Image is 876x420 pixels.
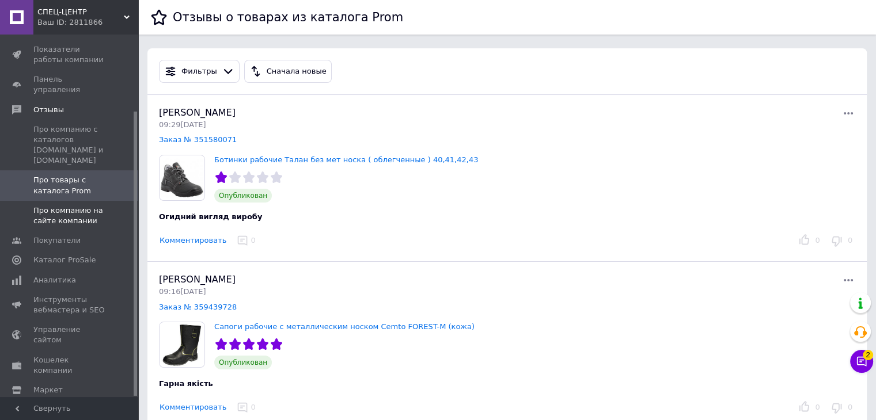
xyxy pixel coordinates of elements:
span: Опубликован [214,356,272,369]
span: Опубликован [214,189,272,203]
span: Управление сайтом [33,324,107,345]
span: Показатели работы компании [33,44,107,65]
a: Заказ № 359439728 [159,303,237,311]
span: Панель управления [33,74,107,95]
span: [PERSON_NAME] [159,274,236,285]
span: Отзывы [33,105,64,115]
img: Сапоги рабочие с металлическим носком Cemto FOREST-M (кожа) [160,322,204,367]
span: Покупатели [33,235,81,246]
span: 09:16[DATE] [159,287,206,296]
div: Сначала новые [264,66,329,78]
a: Сапоги рабочие с металлическим носком Cemto FOREST-M (кожа) [214,322,475,331]
span: Инструменты вебмастера и SEO [33,295,107,315]
img: Ботинки рабочие Талан без мет носка ( облегченные ) 40,41,42,43 [160,155,204,200]
span: 09:29[DATE] [159,120,206,129]
div: Ваш ID: 2811866 [37,17,138,28]
span: Про компанию на сайте компании [33,205,107,226]
span: Маркет [33,385,63,395]
span: Аналитика [33,275,76,285]
a: Заказ № 351580071 [159,135,237,144]
button: Чат с покупателем2 [850,350,873,373]
span: Про товары с каталога Prom [33,175,107,196]
h1: Отзывы о товарах из каталога Prom [173,10,403,24]
span: СПЕЦ-ЦЕНТР [37,7,124,17]
span: [PERSON_NAME] [159,107,236,118]
button: Комментировать [159,402,227,414]
button: Фильтры [159,60,240,83]
span: Огидний вигляд виробу [159,212,262,221]
button: Сначала новые [244,60,332,83]
div: Фильтры [179,66,219,78]
span: Про компанию с каталогов [DOMAIN_NAME] и [DOMAIN_NAME] [33,124,107,166]
span: Гарна якість [159,379,213,388]
a: Ботинки рабочие Талан без мет носка ( облегченные ) 40,41,42,43 [214,155,478,164]
span: Кошелек компании [33,355,107,376]
button: Комментировать [159,235,227,247]
span: 2 [863,350,873,360]
span: Каталог ProSale [33,255,96,265]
